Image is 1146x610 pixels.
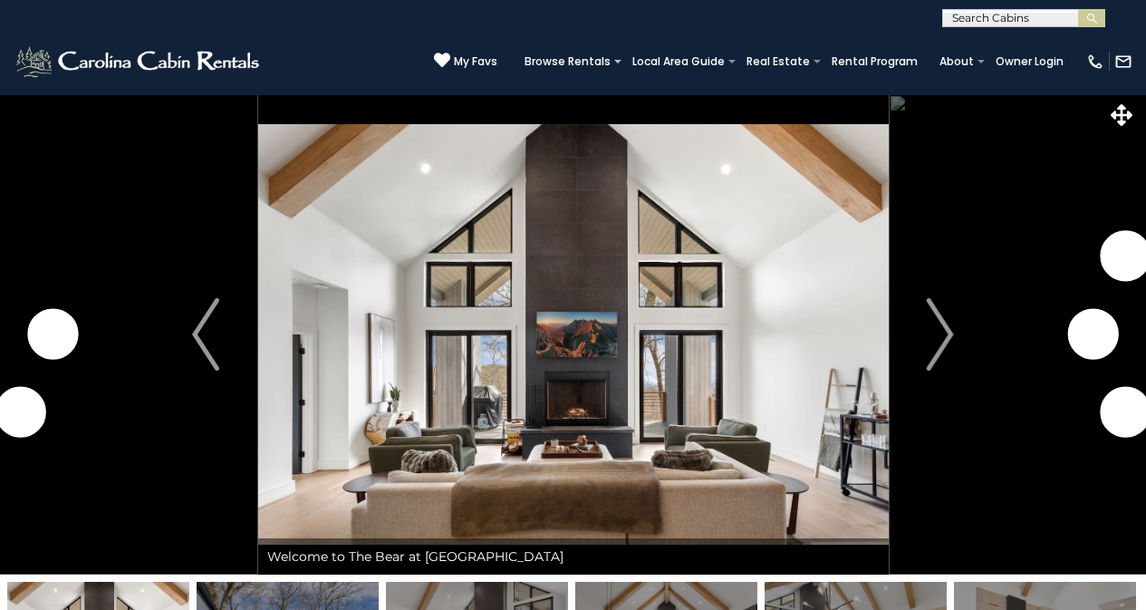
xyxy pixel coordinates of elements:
img: White-1-2.png [14,44,265,80]
span: My Favs [454,53,497,70]
a: Local Area Guide [623,49,734,74]
img: mail-regular-white.png [1114,53,1132,71]
a: Real Estate [737,49,819,74]
a: About [930,49,983,74]
a: My Favs [434,52,497,71]
button: Next [888,94,992,575]
a: Owner Login [987,49,1073,74]
a: Browse Rentals [515,49,620,74]
a: Rental Program [823,49,927,74]
img: arrow [192,298,219,371]
img: arrow [927,298,954,371]
div: Welcome to The Bear at [GEOGRAPHIC_DATA] [258,538,889,575]
button: Previous [154,94,258,575]
img: phone-regular-white.png [1086,53,1104,71]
